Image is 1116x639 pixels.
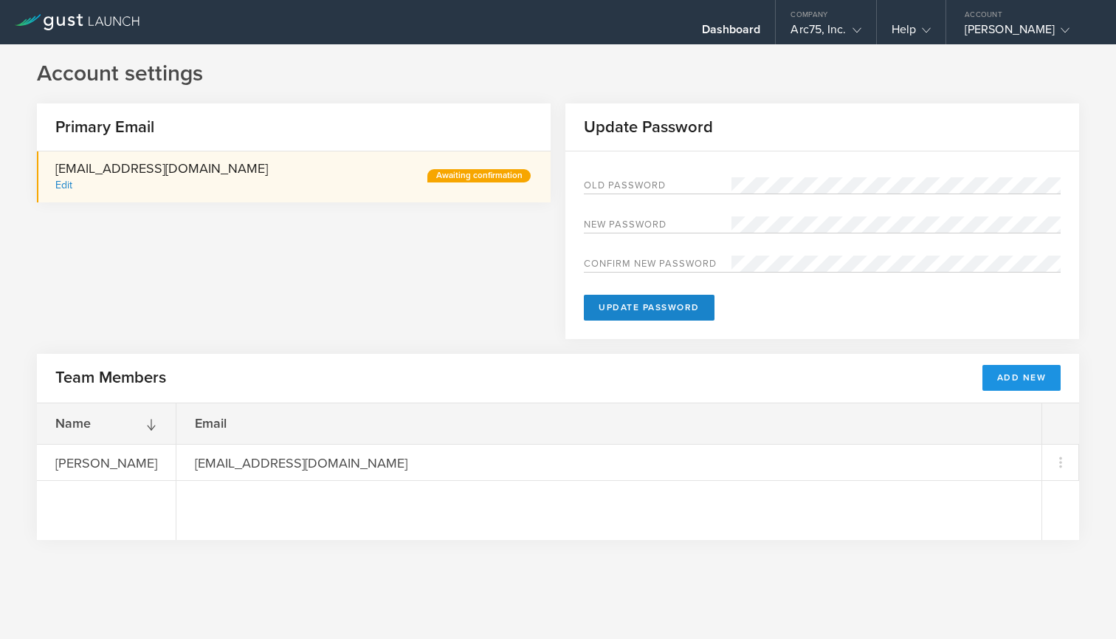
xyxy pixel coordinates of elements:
[702,22,761,44] div: Dashboard
[1042,568,1116,639] iframe: Chat Widget
[584,220,731,233] label: New password
[565,117,713,138] h2: Update Password
[965,22,1090,44] div: [PERSON_NAME]
[584,295,714,321] button: Update Password
[427,169,531,182] div: Awaiting confirmation
[55,179,72,191] div: Edit
[37,445,176,480] div: [PERSON_NAME]
[176,445,427,480] div: [EMAIL_ADDRESS][DOMAIN_NAME]
[55,159,268,195] div: [EMAIL_ADDRESS][DOMAIN_NAME]
[55,367,166,389] h2: Team Members
[176,403,331,444] div: Email
[982,365,1061,391] button: Add New
[892,22,931,44] div: Help
[584,181,731,194] label: Old Password
[584,259,731,272] label: Confirm new password
[37,117,154,138] h2: Primary Email
[37,403,176,444] div: Name
[37,59,1079,89] h1: Account settings
[790,22,861,44] div: Arc75, Inc.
